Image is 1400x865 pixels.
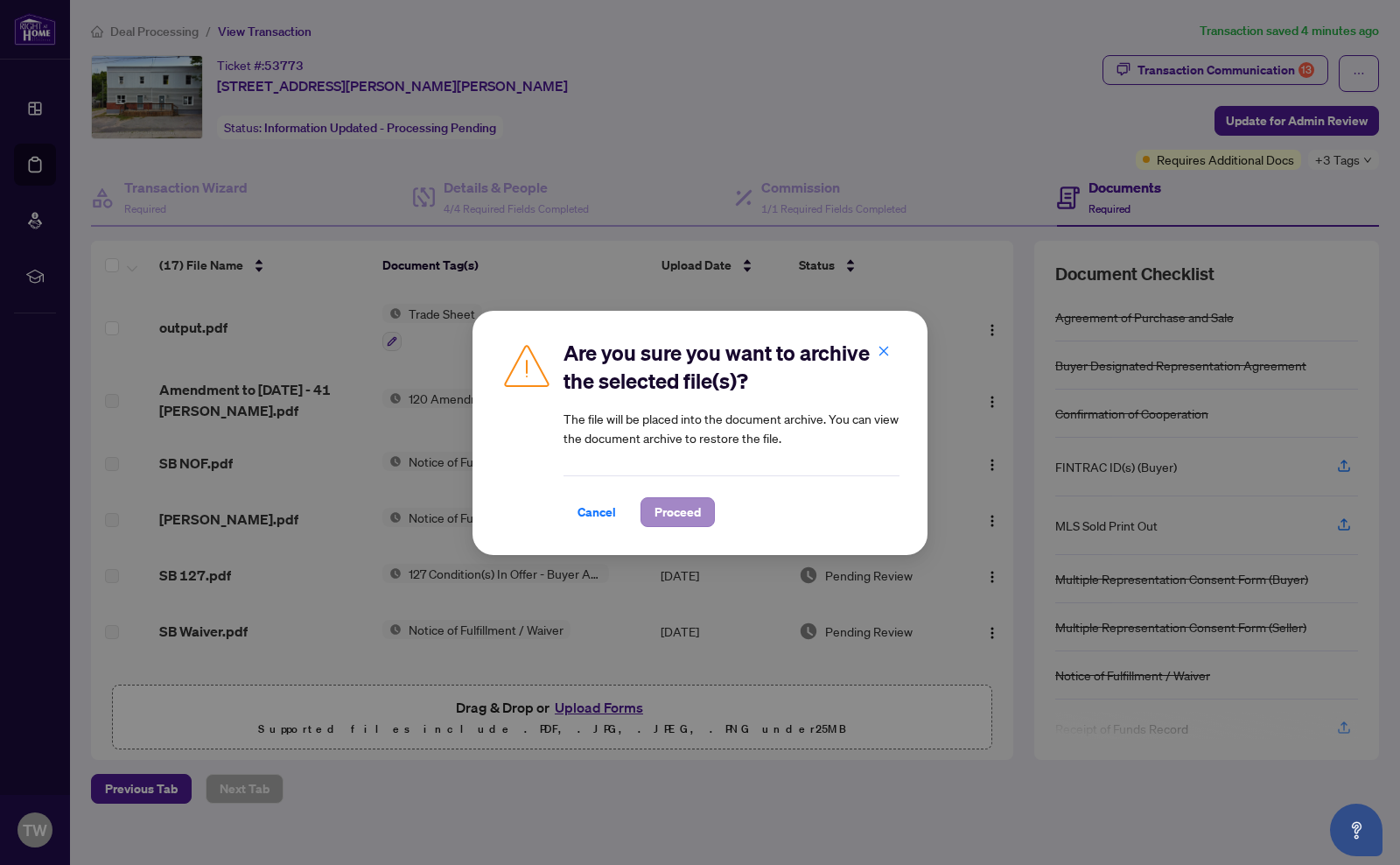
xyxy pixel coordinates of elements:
article: The file will be placed into the document archive. You can view the document archive to restore t... [563,409,899,447]
span: close [878,345,890,357]
span: Proceed [654,498,701,526]
button: Proceed [640,497,715,527]
span: Cancel [577,498,616,526]
button: Cancel [563,497,630,527]
button: Open asap [1330,804,1382,856]
img: Caution Icon [500,339,553,391]
h2: Are you sure you want to archive the selected file(s)? [563,339,899,395]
